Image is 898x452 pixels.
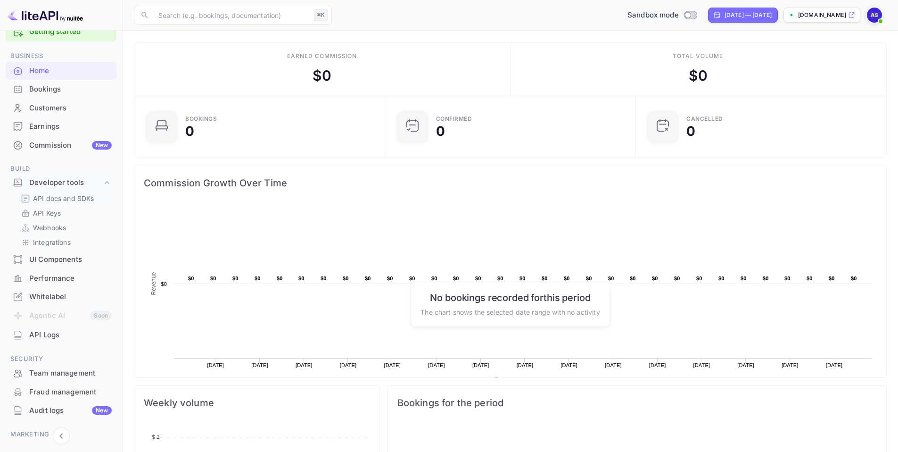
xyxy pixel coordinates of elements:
p: API Keys [33,208,61,218]
span: Marketing [6,429,116,440]
text: $0 [542,276,548,281]
div: Fraud management [29,387,112,398]
div: UI Components [29,254,112,265]
div: Developer tools [6,175,116,191]
text: $0 [365,276,371,281]
text: $0 [829,276,835,281]
text: [DATE] [826,362,843,368]
div: API docs and SDKs [17,192,113,205]
span: Commission Growth Over Time [144,176,877,191]
text: [DATE] [649,362,666,368]
div: Switch to Production mode [624,10,700,21]
a: API Logs [6,326,116,343]
div: Commission [29,140,112,151]
text: [DATE] [782,362,799,368]
text: [DATE] [472,362,489,368]
a: Webhooks [21,223,109,233]
text: $0 [387,276,393,281]
text: [DATE] [207,362,224,368]
div: Home [29,66,112,76]
div: New [92,406,112,415]
span: Security [6,354,116,364]
div: Getting started [6,22,116,42]
div: ⌘K [314,9,328,21]
div: Earnings [6,117,116,136]
div: New [92,141,112,150]
a: Fraud management [6,383,116,401]
text: $0 [453,276,459,281]
div: Webhooks [17,221,113,234]
a: Audit logsNew [6,402,116,419]
div: API Logs [29,330,112,341]
text: $0 [519,276,526,281]
text: $0 [784,276,791,281]
text: [DATE] [428,362,445,368]
div: Audit logsNew [6,402,116,420]
p: [DOMAIN_NAME] [798,11,846,19]
div: Fraud management [6,383,116,402]
text: $0 [232,276,239,281]
img: Ahmad Shabib [867,8,882,23]
div: Whitelabel [29,292,112,302]
text: $0 [161,281,167,287]
text: $0 [652,276,658,281]
text: $0 [564,276,570,281]
img: LiteAPI logo [8,8,83,23]
p: API docs and SDKs [33,193,94,203]
text: $0 [851,276,857,281]
text: [DATE] [605,362,622,368]
text: $0 [630,276,636,281]
a: CommissionNew [6,136,116,154]
text: $0 [188,276,194,281]
div: Bookings [6,80,116,99]
text: [DATE] [340,362,357,368]
a: Performance [6,269,116,287]
text: [DATE] [560,362,577,368]
div: CANCELLED [686,116,723,122]
a: Customers [6,99,116,117]
button: Collapse navigation [53,427,70,444]
div: Developer tools [29,177,102,188]
text: $0 [674,276,680,281]
text: [DATE] [384,362,401,368]
p: Integrations [33,237,71,247]
div: Earnings [29,121,112,132]
a: Whitelabel [6,288,116,305]
div: Customers [29,103,112,114]
p: The chart shows the selected date range with no activity [420,307,600,317]
text: $0 [321,276,327,281]
h6: No bookings recorded for this period [420,292,600,303]
text: $0 [255,276,261,281]
text: $0 [807,276,813,281]
text: [DATE] [737,362,754,368]
text: $0 [497,276,503,281]
span: Build [6,164,116,174]
div: $ 0 [313,65,331,86]
div: Total volume [673,52,723,60]
text: $0 [210,276,216,281]
div: Home [6,62,116,80]
span: Bookings for the period [397,395,877,410]
p: Webhooks [33,223,66,233]
text: $0 [409,276,415,281]
div: Confirmed [436,116,472,122]
div: [DATE] — [DATE] [725,11,772,19]
div: Earned commission [287,52,357,60]
div: Team management [29,368,112,379]
div: 0 [185,125,194,138]
a: Bookings [6,80,116,98]
div: 0 [686,125,695,138]
text: $0 [298,276,305,281]
text: $0 [586,276,592,281]
a: Earnings [6,117,116,135]
div: CommissionNew [6,136,116,155]
span: Business [6,51,116,61]
text: [DATE] [251,362,268,368]
div: $ 0 [689,65,708,86]
text: $0 [696,276,702,281]
div: Performance [29,273,112,284]
text: $0 [718,276,725,281]
text: [DATE] [517,362,534,368]
div: Bookings [185,116,217,122]
div: API Keys [17,206,113,220]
